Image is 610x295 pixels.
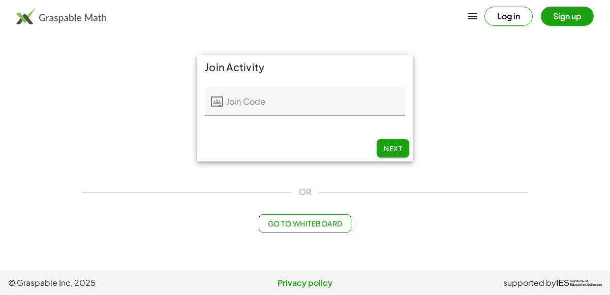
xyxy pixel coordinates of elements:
[377,139,409,157] button: Next
[8,277,206,289] span: © Graspable Inc, 2025
[384,144,402,153] span: Next
[259,214,351,233] button: Go to Whiteboard
[267,219,342,228] span: Go to Whiteboard
[197,55,413,79] div: Join Activity
[206,277,404,289] a: Privacy policy
[503,277,556,289] span: supported by
[556,277,602,289] a: IESInstitute ofEducation Sciences
[556,278,569,288] span: IES
[299,186,311,198] span: OR
[484,7,533,26] button: Log in
[541,7,594,26] button: Sign up
[570,280,602,287] span: Institute of Education Sciences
